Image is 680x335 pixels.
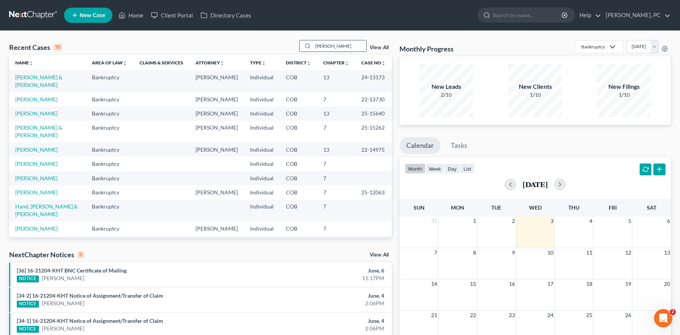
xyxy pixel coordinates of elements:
td: [PERSON_NAME] [189,143,244,157]
span: 15 [469,279,477,289]
i: unfold_more [261,61,266,66]
a: [PERSON_NAME] [42,274,84,282]
span: 6 [666,216,671,226]
span: Sat [647,204,656,211]
td: 7 [317,200,355,221]
span: 3 [550,216,554,226]
td: 25-12063 [355,185,392,199]
span: 20 [663,279,671,289]
td: 22-13730 [355,92,392,106]
i: unfold_more [123,61,127,66]
td: Individual [244,157,280,171]
span: 26 [624,311,632,320]
a: [34-2] 16-21204-KHT Notice of Assignment/Transfer of Claim [17,292,163,299]
span: 18 [585,279,593,289]
td: Bankruptcy [86,185,133,199]
span: Sun [414,204,425,211]
span: 11 [585,248,593,257]
span: 22 [469,311,477,320]
i: unfold_more [345,61,349,66]
span: 31 [430,216,438,226]
input: Search by name... [493,8,563,22]
a: [PERSON_NAME] [42,300,84,307]
span: 23 [508,311,516,320]
a: Typeunfold_more [250,60,266,66]
i: unfold_more [381,61,386,66]
a: [PERSON_NAME] [15,110,58,117]
div: 6 [77,251,84,258]
a: Home [115,8,147,22]
a: Client Portal [147,8,197,22]
div: NOTICE [17,276,39,282]
td: COB [280,92,317,106]
a: Help [576,8,601,22]
a: [PERSON_NAME] [15,225,58,232]
span: Tue [491,204,501,211]
i: unfold_more [306,61,311,66]
span: 16 [508,279,516,289]
h2: [DATE] [523,180,548,188]
td: 7 [317,236,355,250]
td: COB [280,157,317,171]
td: Bankruptcy [86,171,133,185]
td: 25-15262 [355,121,392,143]
div: New Clients [508,82,562,91]
button: list [460,163,475,174]
a: Tasks [444,137,474,154]
td: Individual [244,185,280,199]
a: Nameunfold_more [15,60,34,66]
a: [PERSON_NAME] & [PERSON_NAME] [15,74,63,88]
a: [PERSON_NAME] [15,189,58,196]
td: 7 [317,185,355,199]
td: COB [280,221,317,236]
th: Claims & Services [133,55,189,70]
a: [34-1] 16-21204-KHT Notice of Assignment/Transfer of Claim [17,317,163,324]
td: 7 [317,92,355,106]
button: week [425,163,444,174]
td: 13 [317,70,355,92]
div: 2:06PM [267,325,384,332]
td: Individual [244,171,280,185]
td: COB [280,143,317,157]
td: 7 [317,221,355,236]
a: [PERSON_NAME] [15,160,58,167]
a: Districtunfold_more [286,60,311,66]
div: June, 6 [267,267,384,274]
div: 2:06PM [267,300,384,307]
td: Bankruptcy [86,236,133,250]
span: 14 [430,279,438,289]
span: 12 [624,248,632,257]
td: [PERSON_NAME] [189,185,244,199]
i: unfold_more [29,61,34,66]
span: 21 [430,311,438,320]
td: Bankruptcy [86,143,133,157]
div: 1/10 [508,91,562,99]
div: 1/10 [597,91,651,99]
a: [PERSON_NAME] [15,175,58,181]
td: Individual [244,121,280,143]
td: Individual [244,70,280,92]
td: Bankruptcy [86,221,133,236]
td: [PERSON_NAME] [189,121,244,143]
td: COB [280,236,317,250]
div: Recent Cases [9,43,62,52]
a: Attorneyunfold_more [196,60,225,66]
div: New Filings [597,82,651,91]
div: June, 4 [267,292,384,300]
td: Individual [244,200,280,221]
span: 13 [663,248,671,257]
span: 24 [547,311,554,320]
td: Individual [244,143,280,157]
span: Mon [451,204,464,211]
td: Individual [244,106,280,120]
td: Bankruptcy [86,70,133,92]
a: [PERSON_NAME] [42,325,84,332]
td: Bankruptcy [86,157,133,171]
td: [PERSON_NAME] [189,92,244,106]
td: Bankruptcy [86,121,133,143]
button: month [405,163,425,174]
span: 8 [472,248,477,257]
td: 13 [317,106,355,120]
a: [36] 16-21204-KHT BNC Certificate of Mailing [17,267,127,274]
a: Case Nounfold_more [361,60,386,66]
